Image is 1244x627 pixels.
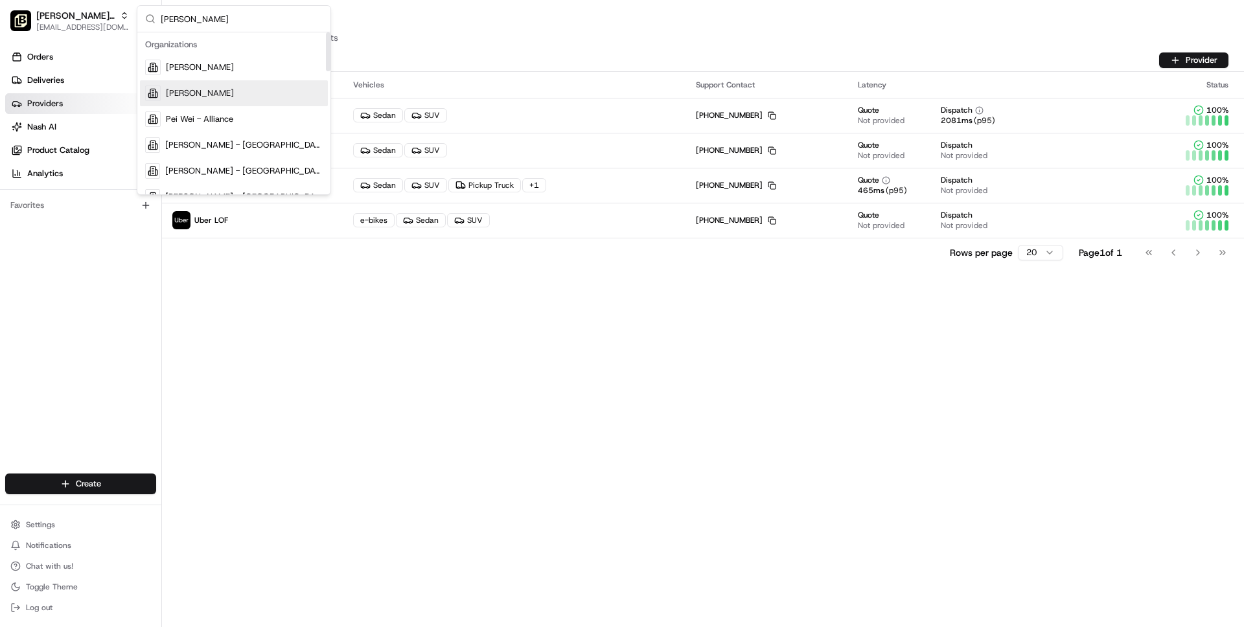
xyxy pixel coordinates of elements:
button: Quote [858,175,890,185]
span: Quote [858,105,879,115]
span: [PERSON_NAME] [166,87,234,99]
button: Notifications [5,536,156,554]
span: Knowledge Base [26,188,99,201]
img: Pei Wei - Sugarland [10,10,31,31]
h1: Providers [178,10,1228,31]
p: Manage your providers and their fleets [178,31,1228,44]
button: Create [5,473,156,494]
div: Support Contact [696,80,837,90]
span: [PERSON_NAME] - [GEOGRAPHIC_DATA] [165,165,323,177]
img: 1736555255976-a54dd68f-1ca7-489b-9aae-adbdc363a1c4 [13,124,36,147]
div: Pickup Truck [448,178,521,192]
button: Pei Wei - Sugarland[PERSON_NAME] - [PERSON_NAME][EMAIL_ADDRESS][DOMAIN_NAME] [5,5,134,36]
span: Log out [26,602,52,613]
span: [PERSON_NAME] [166,62,234,73]
div: 💻 [109,189,120,199]
span: Pei Wei - Alliance [166,113,233,125]
a: Orders [5,47,161,67]
a: Deliveries [5,70,161,91]
button: Dispatch [941,105,984,115]
div: SUV [404,108,447,122]
div: Sedan [353,143,403,157]
div: Latency [858,80,1120,90]
img: Nash [13,13,39,39]
button: Log out [5,598,156,617]
div: 📗 [13,189,23,199]
span: Dispatch [941,140,973,150]
span: API Documentation [122,188,208,201]
span: Analytics [27,168,63,179]
div: SUV [404,143,447,157]
div: Status [1140,80,1234,90]
span: 100 % [1206,105,1228,115]
div: Organizations [140,35,328,54]
a: 📗Knowledge Base [8,183,104,206]
span: [EMAIL_ADDRESS][DOMAIN_NAME] [36,22,129,32]
div: Sedan [396,213,446,227]
div: Favorites [5,195,156,216]
p: Welcome 👋 [13,52,236,73]
a: Product Catalog [5,140,161,161]
span: 100 % [1206,210,1228,220]
div: [PHONE_NUMBER] [696,145,776,155]
span: Not provided [941,220,987,231]
div: e-bikes [353,213,395,227]
div: + 1 [522,178,546,192]
span: 465 ms [858,185,884,196]
span: Quote [858,140,879,150]
span: Uber LOF [194,215,228,225]
div: Page 1 of 1 [1079,246,1122,259]
span: Settings [26,519,55,530]
button: Start new chat [220,128,236,143]
span: Providers [27,98,63,109]
span: Not provided [858,220,904,231]
span: Nash AI [27,121,56,133]
span: Not provided [858,150,904,161]
span: 100 % [1206,175,1228,185]
div: [PHONE_NUMBER] [696,110,776,120]
span: 2081 ms [941,115,973,126]
p: Rows per page [950,246,1013,259]
div: Vehicles [353,80,675,90]
div: SUV [404,178,447,192]
button: Chat with us! [5,557,156,575]
button: Provider [1159,52,1228,68]
div: Sedan [353,178,403,192]
span: Toggle Theme [26,582,78,592]
span: Dispatch [941,175,973,185]
button: [PERSON_NAME] - [PERSON_NAME] [36,9,115,22]
span: 100 % [1206,140,1228,150]
a: Nash AI [5,117,161,137]
span: Not provided [941,185,987,196]
div: [PHONE_NUMBER] [696,180,776,190]
span: Orders [27,51,53,63]
input: Search... [161,6,323,32]
span: Notifications [26,540,71,551]
span: Chat with us! [26,561,73,571]
span: Pylon [129,220,157,229]
div: Suggestions [137,32,330,194]
span: Not provided [858,115,904,126]
span: Not provided [941,150,987,161]
span: [PERSON_NAME] - [GEOGRAPHIC_DATA] [165,191,323,203]
span: (p95) [886,185,907,196]
span: Deliveries [27,74,64,86]
div: SUV [447,213,490,227]
div: Start new chat [44,124,213,137]
div: [PHONE_NUMBER] [696,215,776,225]
span: Dispatch [941,210,973,220]
img: uber-new-logo.jpeg [172,211,190,229]
input: Clear [34,84,214,97]
div: Sedan [353,108,403,122]
a: Powered byPylon [91,219,157,229]
a: 💻API Documentation [104,183,213,206]
span: Quote [858,210,879,220]
span: (p95) [974,115,995,126]
button: Settings [5,516,156,534]
span: [PERSON_NAME] - [GEOGRAPHIC_DATA] [165,139,323,151]
a: Analytics [5,163,161,184]
button: Toggle Theme [5,578,156,596]
span: Product Catalog [27,144,89,156]
span: Create [76,478,101,490]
